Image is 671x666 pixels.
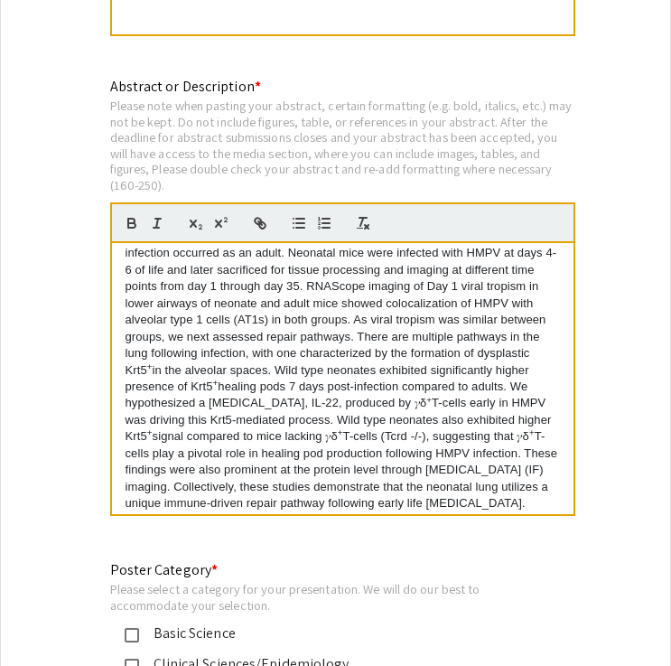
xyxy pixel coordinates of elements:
[338,427,343,437] sup: +
[147,361,153,371] sup: +
[213,378,219,388] sup: +
[147,427,153,437] sup: +
[139,623,518,644] div: Basic Science
[110,560,219,579] mat-label: Poster Category
[110,581,533,613] div: Please select a category for your presentation. We will do our best to accommodate your selection.
[126,162,560,512] p: [MEDICAL_DATA] (HMPV) is a negative-sense single stranded RNA virus responsible for 14.1 million ...
[14,585,77,652] iframe: Chat
[426,395,432,405] sup: +
[110,77,261,96] mat-label: Abstract or Description
[529,427,535,437] sup: +
[110,98,575,193] div: Please note when pasting your abstract, certain formatting (e.g. bold, italics, etc.) may not be ...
